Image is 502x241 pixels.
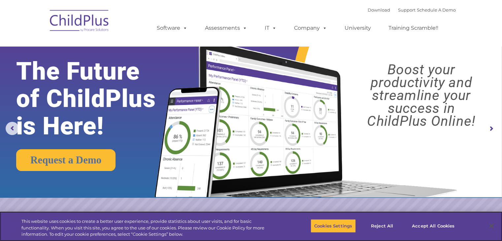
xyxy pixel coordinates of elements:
[361,219,403,233] button: Reject All
[16,149,116,171] a: Request a Demo
[408,219,458,233] button: Accept All Cookies
[92,71,120,76] span: Phone number
[92,44,112,49] span: Last name
[311,219,356,233] button: Cookies Settings
[382,21,445,35] a: Training Scramble!!
[47,5,113,38] img: ChildPlus by Procare Solutions
[417,7,456,13] a: Schedule A Demo
[21,218,276,238] div: This website uses cookies to create a better user experience, provide statistics about user visit...
[150,21,194,35] a: Software
[16,57,177,140] rs-layer: The Future of ChildPlus is Here!
[258,21,283,35] a: IT
[338,21,378,35] a: University
[398,7,416,13] a: Support
[287,21,334,35] a: Company
[198,21,254,35] a: Assessments
[368,7,456,13] font: |
[368,7,390,13] a: Download
[484,219,499,233] button: Close
[347,63,496,127] rs-layer: Boost your productivity and streamline your success in ChildPlus Online!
